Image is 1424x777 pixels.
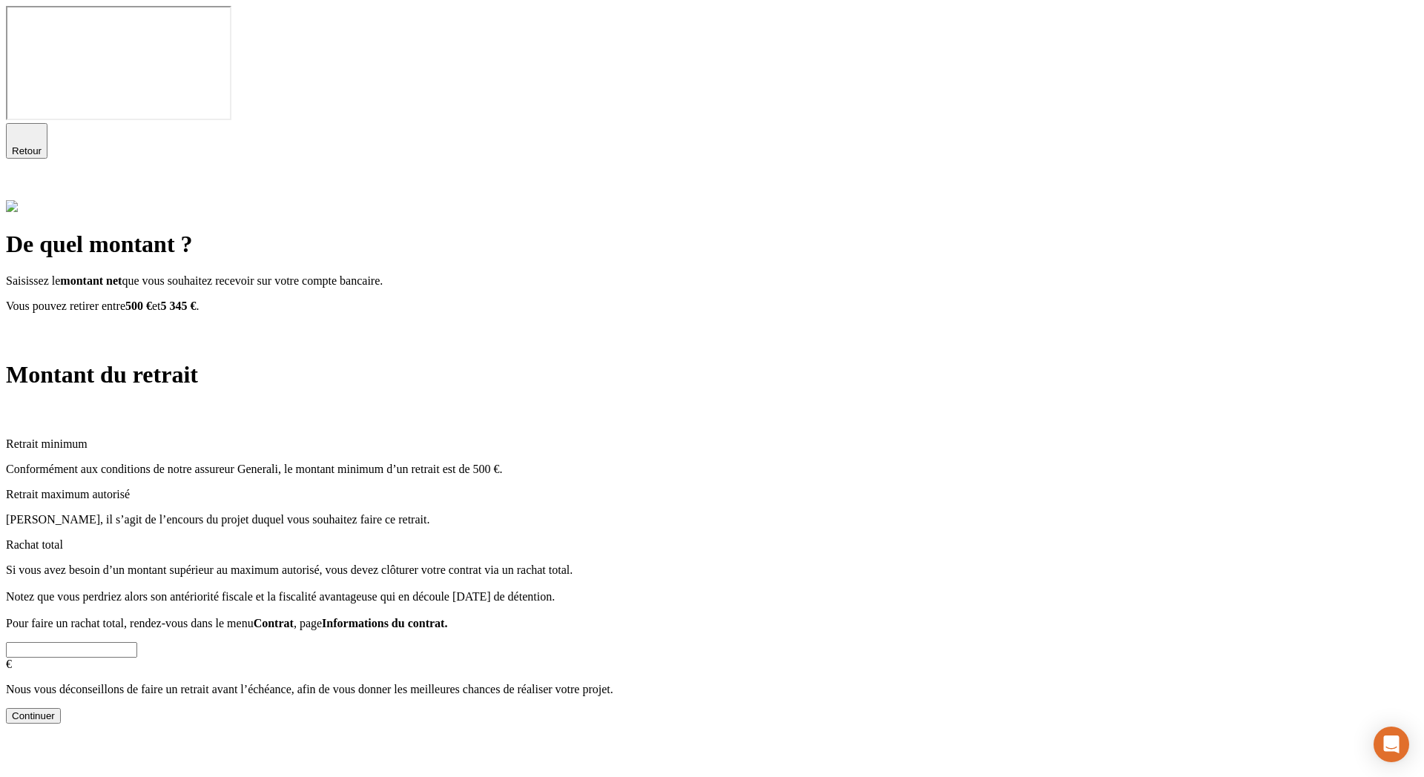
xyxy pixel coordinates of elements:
[12,145,42,156] span: Retour
[6,658,12,670] span: €
[6,463,1418,476] p: Conformément aux conditions de notre assureur Generali, le montant minimum d’un retrait est de 50...
[197,300,200,312] span: .
[161,300,197,312] span: 5 345 €
[294,617,322,629] span: , page
[322,617,447,629] span: Informations du contrat.
[125,300,152,312] span: 500 €
[6,513,1418,526] p: [PERSON_NAME], il s’agit de l’encours du projet duquel vous souhaitez faire ce retrait.
[6,617,254,629] span: Pour faire un rachat total, rendez-vous dans le menu
[60,274,122,287] span: montant net
[6,231,1418,258] h1: De quel montant ?
[6,300,125,312] span: Vous pouvez retirer entre
[6,708,61,724] button: Continuer
[6,590,555,603] span: Notez que vous perdriez alors son antériorité fiscale et la fiscalité avantageuse qui en découle ...
[152,300,161,312] span: et
[1374,727,1409,762] div: Ouvrir le Messenger Intercom
[6,488,1418,501] p: Retrait maximum autorisé
[6,200,18,212] img: alexis.png
[6,563,573,576] span: Si vous avez besoin d’un montant supérieur au maximum autorisé, vous devez clôturer votre contrat...
[12,710,55,721] div: Continuer
[6,274,60,287] span: Saisissez le
[6,683,1418,696] p: Nous vous déconseillons de faire un retrait avant l’échéance, afin de vous donner les meilleures ...
[254,617,294,629] span: Contrat
[6,361,1418,389] h1: Montant du retrait
[6,538,1418,552] p: Rachat total
[122,274,383,287] span: que vous souhaitez recevoir sur votre compte bancaire.
[6,437,1418,451] p: Retrait minimum
[6,123,47,159] button: Retour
